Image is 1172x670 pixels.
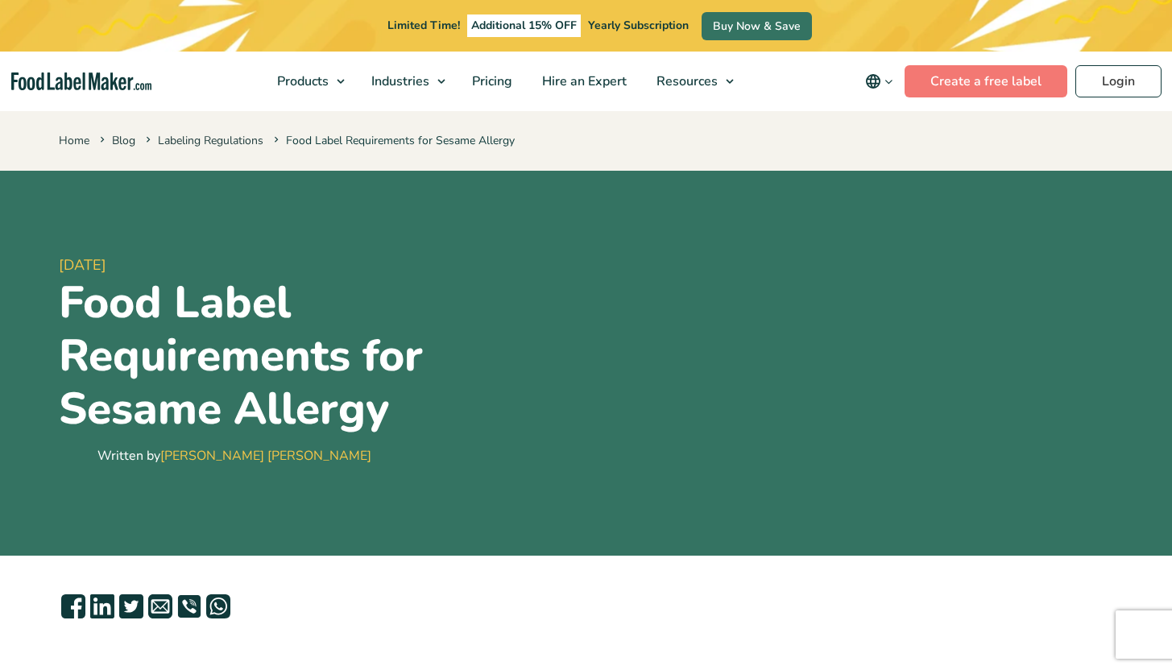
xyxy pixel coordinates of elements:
[59,254,580,276] span: [DATE]
[59,133,89,148] a: Home
[112,133,135,148] a: Blog
[537,72,628,90] span: Hire an Expert
[593,267,1112,614] img: black and white sesame seeds
[158,133,263,148] a: Labeling Regulations
[467,72,514,90] span: Pricing
[357,52,453,111] a: Industries
[272,72,330,90] span: Products
[702,12,812,40] a: Buy Now & Save
[263,52,353,111] a: Products
[458,52,524,111] a: Pricing
[387,18,460,33] span: Limited Time!
[59,440,91,472] img: Maria Abi Hanna - Food Label Maker
[1075,65,1162,97] a: Login
[652,72,719,90] span: Resources
[467,14,581,37] span: Additional 15% OFF
[160,447,371,465] a: [PERSON_NAME] [PERSON_NAME]
[905,65,1067,97] a: Create a free label
[588,18,689,33] span: Yearly Subscription
[97,446,371,465] div: Written by
[528,52,638,111] a: Hire an Expert
[59,276,580,436] h1: Food Label Requirements for Sesame Allergy
[642,52,742,111] a: Resources
[367,72,431,90] span: Industries
[271,133,515,148] span: Food Label Requirements for Sesame Allergy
